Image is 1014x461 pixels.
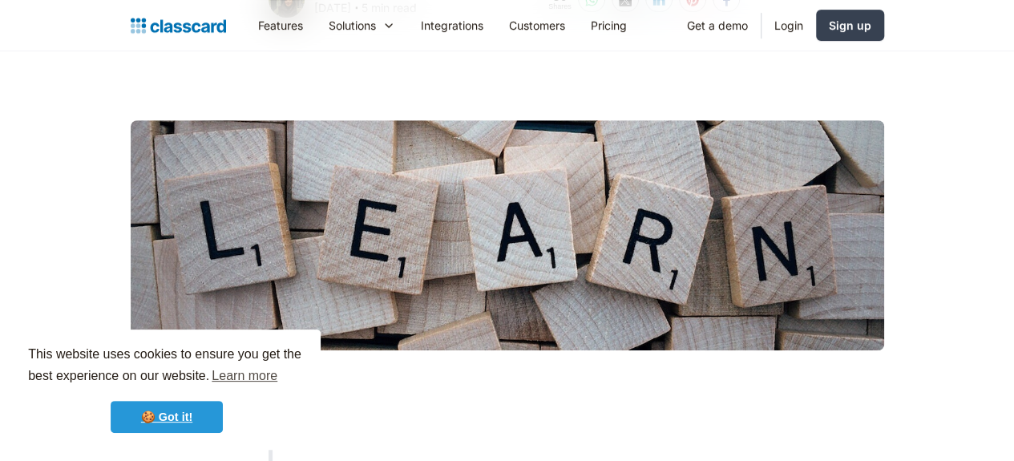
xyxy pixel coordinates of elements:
[496,7,578,43] a: Customers
[316,7,408,43] div: Solutions
[329,17,376,34] div: Solutions
[829,17,871,34] div: Sign up
[674,7,761,43] a: Get a demo
[13,330,321,448] div: cookieconsent
[762,7,816,43] a: Login
[131,14,226,37] a: home
[408,7,496,43] a: Integrations
[111,401,223,433] a: dismiss cookie message
[209,364,280,388] a: learn more about cookies
[816,10,884,41] a: Sign up
[28,345,305,388] span: This website uses cookies to ensure you get the best experience on our website.
[245,7,316,43] a: Features
[578,7,640,43] a: Pricing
